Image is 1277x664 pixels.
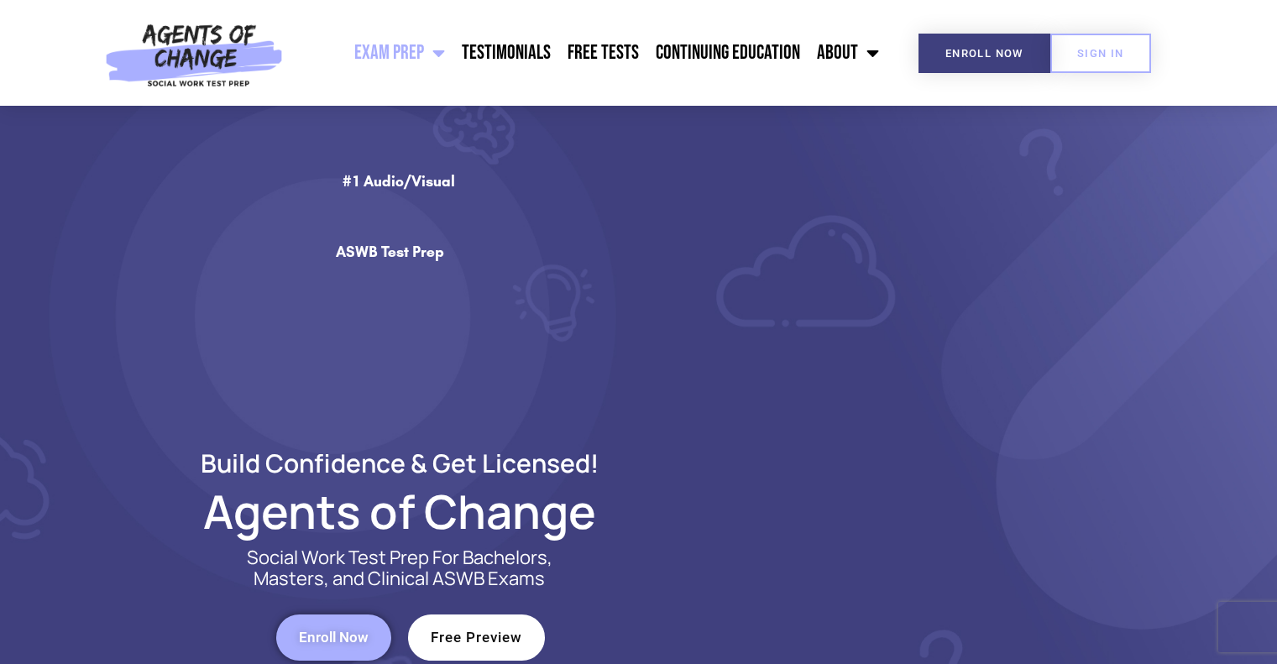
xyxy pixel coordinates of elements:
[408,614,545,661] a: Free Preview
[276,614,391,661] a: Enroll Now
[346,32,453,74] a: Exam Prep
[809,32,887,74] a: About
[299,630,369,645] span: Enroll Now
[918,34,1050,73] a: Enroll Now
[559,32,647,74] a: Free Tests
[453,32,559,74] a: Testimonials
[336,172,462,442] div: #1 Audio/Visual ASWB Test Prep
[431,630,522,645] span: Free Preview
[1077,48,1124,59] span: SIGN IN
[160,451,639,475] h2: Build Confidence & Get Licensed!
[160,492,639,531] h2: Agents of Change
[945,48,1023,59] span: Enroll Now
[291,32,887,74] nav: Menu
[228,547,572,589] p: Social Work Test Prep For Bachelors, Masters, and Clinical ASWB Exams
[647,32,809,74] a: Continuing Education
[1050,34,1151,73] a: SIGN IN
